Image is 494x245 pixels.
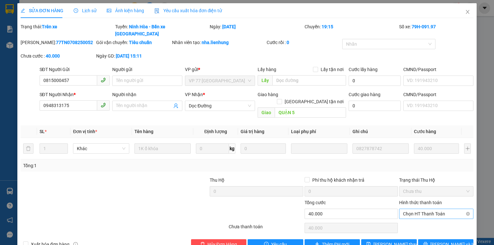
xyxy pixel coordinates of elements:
span: Đơn vị tính [73,129,97,134]
label: Cước giao hàng [349,92,380,97]
span: Lấy hàng [258,67,276,72]
button: plus [464,143,471,154]
div: Trạng thái: [20,23,114,37]
div: Chưa cước : [21,52,95,59]
b: 19:15 [322,24,333,29]
label: Hình thức thanh toán [399,200,442,205]
label: Cước lấy hàng [349,67,378,72]
b: Tiêu chuẩn [129,40,152,45]
span: Giao hàng [258,92,278,97]
input: Cước lấy hàng [349,76,401,86]
span: VP Nhận [185,92,203,97]
span: Cước hàng [414,129,436,134]
span: Khác [77,144,125,153]
span: Ảnh kiện hàng [107,8,144,13]
div: CMND/Passport [403,91,473,98]
span: close-circle [466,212,470,216]
div: VP gửi [185,66,255,73]
input: Ghi Chú [352,143,409,154]
input: 0 [241,143,286,154]
span: close [465,9,470,14]
span: Giá trị hàng [241,129,264,134]
div: Số xe: [398,23,474,37]
input: Cước giao hàng [349,101,401,111]
span: Tên hàng [134,129,153,134]
span: SỬA ĐƠN HÀNG [21,8,63,13]
span: user-add [173,103,178,108]
span: phone [101,103,106,108]
span: Lịch sử [74,8,96,13]
div: CMND/Passport [403,66,473,73]
span: [GEOGRAPHIC_DATA] tận nơi [282,98,346,105]
span: Phí thu hộ khách nhận trả [310,177,367,184]
th: Ghi chú [350,125,411,138]
b: 79H-091.97 [412,24,436,29]
span: Yêu cầu xuất hóa đơn điện tử [154,8,222,13]
span: Lấy tận nơi [318,66,346,73]
div: Tuyến: [114,23,209,37]
span: SL [40,129,45,134]
input: 0 [414,143,459,154]
div: Người nhận [112,91,182,98]
span: VP 77 Thái Nguyên [189,76,251,86]
button: Close [459,3,477,21]
div: Gói vận chuyển: [96,39,170,46]
th: Loại phụ phí [288,125,350,138]
span: Định lượng [204,129,227,134]
div: Cước rồi : [267,39,341,46]
img: icon [154,8,160,14]
button: delete [23,143,33,154]
b: 0 [287,40,289,45]
span: Lấy [258,75,272,86]
input: Dọc đường [272,75,346,86]
div: [PERSON_NAME]: [21,39,95,46]
div: Ngày: [209,23,304,37]
span: kg [229,143,235,154]
div: Ngày GD: [96,52,170,59]
b: [DATE] 15:11 [116,53,142,59]
div: Chuyến: [304,23,398,37]
span: Chọn HT Thanh Toán [403,209,470,219]
span: Dọc Đường [189,101,251,111]
div: SĐT Người Nhận [40,91,110,98]
div: Chưa thanh toán [228,223,304,234]
span: Thu Hộ [210,177,224,183]
div: SĐT Người Gửi [40,66,110,73]
span: Tổng cước [305,200,326,205]
b: 40.000 [46,53,60,59]
b: 77TN0708250052 [56,40,93,45]
span: clock-circle [74,8,78,13]
input: Dọc đường [275,107,346,118]
div: Người gửi [112,66,182,73]
b: nha.lienhung [202,40,229,45]
b: [DATE] [222,24,236,29]
b: Trên xe [42,24,57,29]
span: Chưa thu [403,186,470,196]
span: Giao [258,107,275,118]
b: Ninh Hòa - Bến xe [GEOGRAPHIC_DATA] [115,24,165,36]
span: edit [21,8,25,13]
div: Nhân viên tạo: [172,39,265,46]
input: VD: Bàn, Ghế [134,143,191,154]
span: picture [107,8,111,13]
div: Trạng thái Thu Hộ [399,177,473,184]
div: Tổng: 1 [23,162,191,169]
span: phone [101,77,106,83]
